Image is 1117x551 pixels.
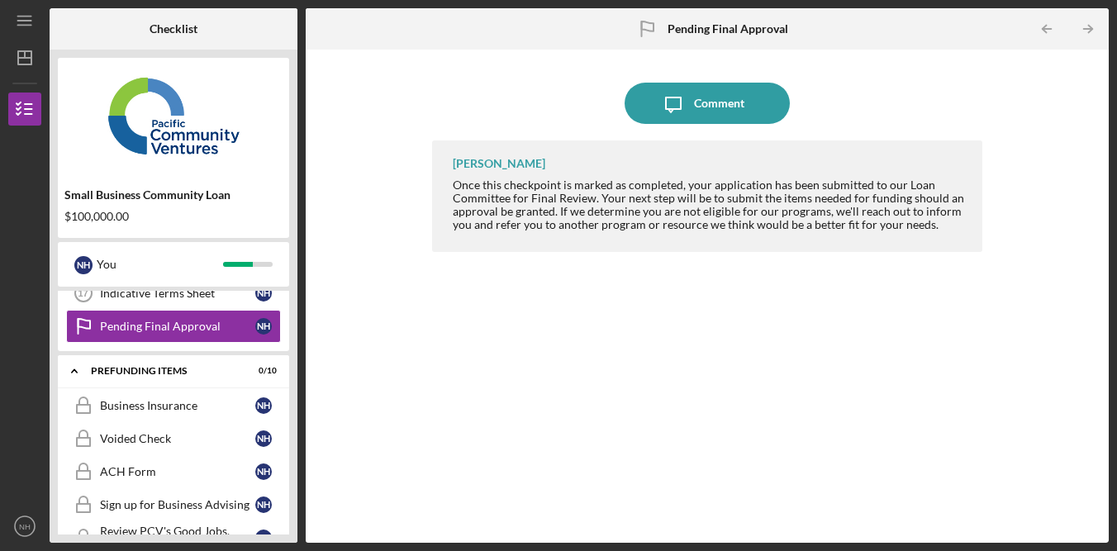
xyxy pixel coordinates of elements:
[150,22,197,36] b: Checklist
[66,277,281,310] a: 17Indicative Terms SheetNH
[74,256,93,274] div: N H
[255,318,272,335] div: N H
[255,285,272,302] div: N H
[100,465,255,478] div: ACH Form
[625,83,790,124] button: Comment
[255,397,272,414] div: N H
[66,455,281,488] a: ACH FormNH
[255,430,272,447] div: N H
[255,530,272,546] div: N H
[66,310,281,343] a: Pending Final ApprovalNH
[66,488,281,521] a: Sign up for Business AdvisingNH
[100,287,255,300] div: Indicative Terms Sheet
[255,463,272,480] div: N H
[668,22,788,36] b: Pending Final Approval
[453,178,966,231] div: Once this checkpoint is marked as completed, your application has been submitted to our Loan Comm...
[66,389,281,422] a: Business InsuranceNH
[100,432,255,445] div: Voided Check
[91,366,235,376] div: Prefunding Items
[64,210,283,223] div: $100,000.00
[64,188,283,202] div: Small Business Community Loan
[100,320,255,333] div: Pending Final Approval
[453,157,545,170] div: [PERSON_NAME]
[100,498,255,511] div: Sign up for Business Advising
[97,250,223,278] div: You
[100,525,255,551] div: Review PCV's Good Jobs, Good Business Toolkit
[100,399,255,412] div: Business Insurance
[694,83,744,124] div: Comment
[66,422,281,455] a: Voided CheckNH
[19,522,31,531] text: NH
[255,496,272,513] div: N H
[247,366,277,376] div: 0 / 10
[58,66,289,165] img: Product logo
[78,288,88,298] tspan: 17
[8,510,41,543] button: NH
